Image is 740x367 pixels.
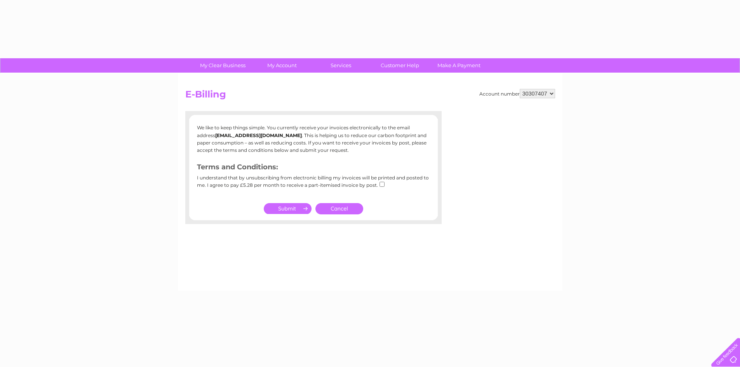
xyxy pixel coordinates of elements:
[185,89,555,104] h2: E-Billing
[315,203,363,214] a: Cancel
[215,132,302,138] b: [EMAIL_ADDRESS][DOMAIN_NAME]
[368,58,432,73] a: Customer Help
[197,175,430,193] div: I understand that by unsubscribing from electronic billing my invoices will be printed and posted...
[427,58,491,73] a: Make A Payment
[309,58,373,73] a: Services
[264,203,312,214] input: Submit
[250,58,314,73] a: My Account
[479,89,555,98] div: Account number
[197,162,430,175] h3: Terms and Conditions:
[197,124,430,154] p: We like to keep things simple. You currently receive your invoices electronically to the email ad...
[191,58,255,73] a: My Clear Business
